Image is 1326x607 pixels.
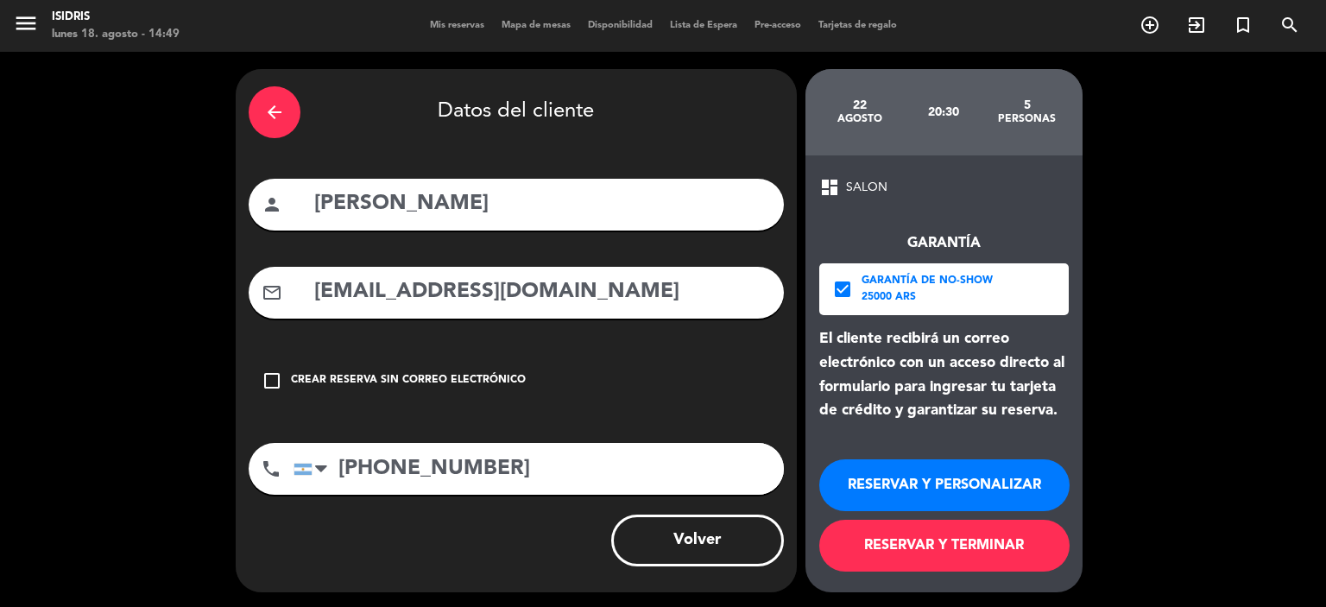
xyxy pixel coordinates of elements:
[579,21,661,30] span: Disponibilidad
[52,26,180,43] div: lunes 18. agosto - 14:49
[810,21,906,30] span: Tarjetas de regalo
[313,187,771,222] input: Nombre del cliente
[1186,15,1207,35] i: exit_to_app
[262,282,282,303] i: mail_outline
[818,112,902,126] div: agosto
[862,289,993,307] div: 25000 ARS
[611,515,784,566] button: Volver
[261,458,281,479] i: phone
[819,520,1070,572] button: RESERVAR Y TERMINAR
[291,372,526,389] div: Crear reserva sin correo electrónico
[661,21,746,30] span: Lista de Espera
[13,10,39,36] i: menu
[832,279,853,300] i: check_box
[746,21,810,30] span: Pre-acceso
[493,21,579,30] span: Mapa de mesas
[264,102,285,123] i: arrow_back
[985,98,1069,112] div: 5
[294,444,334,494] div: Argentina: +54
[846,178,887,198] span: SALON
[313,275,771,310] input: Email del cliente
[1279,15,1300,35] i: search
[901,82,985,142] div: 20:30
[249,82,784,142] div: Datos del cliente
[52,9,180,26] div: isidris
[818,98,902,112] div: 22
[294,443,784,495] input: Número de teléfono...
[421,21,493,30] span: Mis reservas
[1233,15,1253,35] i: turned_in_not
[819,177,840,198] span: dashboard
[819,232,1069,255] div: Garantía
[819,327,1069,423] div: El cliente recibirá un correo electrónico con un acceso directo al formulario para ingresar tu ta...
[13,10,39,42] button: menu
[862,273,993,290] div: Garantía de no-show
[1140,15,1160,35] i: add_circle_outline
[985,112,1069,126] div: personas
[819,459,1070,511] button: RESERVAR Y PERSONALIZAR
[262,370,282,391] i: check_box_outline_blank
[262,194,282,215] i: person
